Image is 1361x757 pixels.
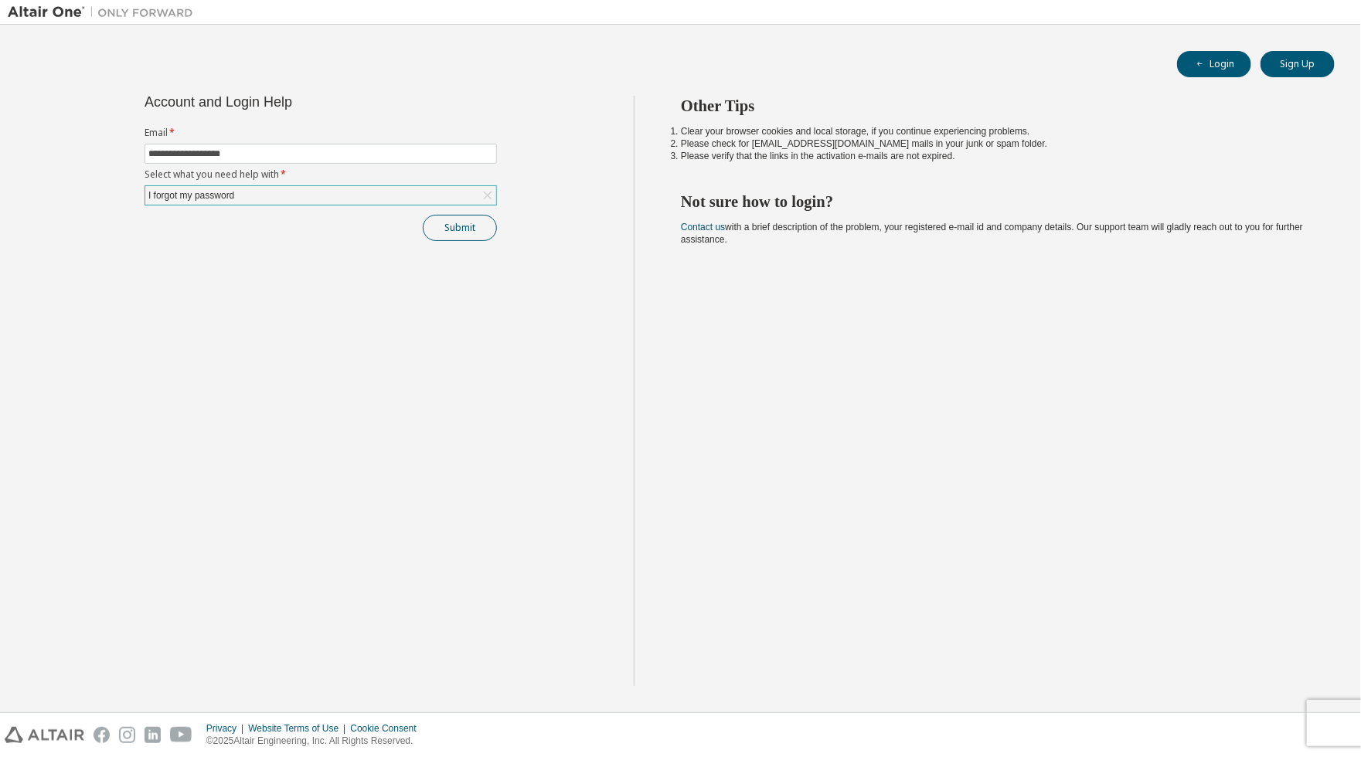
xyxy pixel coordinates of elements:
[5,727,84,743] img: altair_logo.svg
[119,727,135,743] img: instagram.svg
[681,150,1307,162] li: Please verify that the links in the activation e-mails are not expired.
[206,735,426,748] p: © 2025 Altair Engineering, Inc. All Rights Reserved.
[248,722,350,735] div: Website Terms of Use
[145,727,161,743] img: linkedin.svg
[681,192,1307,212] h2: Not sure how to login?
[350,722,425,735] div: Cookie Consent
[681,137,1307,150] li: Please check for [EMAIL_ADDRESS][DOMAIN_NAME] mails in your junk or spam folder.
[681,96,1307,116] h2: Other Tips
[423,215,497,241] button: Submit
[1177,51,1251,77] button: Login
[145,186,496,205] div: I forgot my password
[146,187,236,204] div: I forgot my password
[145,96,427,108] div: Account and Login Help
[94,727,110,743] img: facebook.svg
[681,125,1307,137] li: Clear your browser cookies and local storage, if you continue experiencing problems.
[681,222,1303,245] span: with a brief description of the problem, your registered e-mail id and company details. Our suppo...
[170,727,192,743] img: youtube.svg
[206,722,248,735] div: Privacy
[8,5,201,20] img: Altair One
[1261,51,1335,77] button: Sign Up
[145,127,497,139] label: Email
[681,222,725,233] a: Contact us
[145,168,497,181] label: Select what you need help with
